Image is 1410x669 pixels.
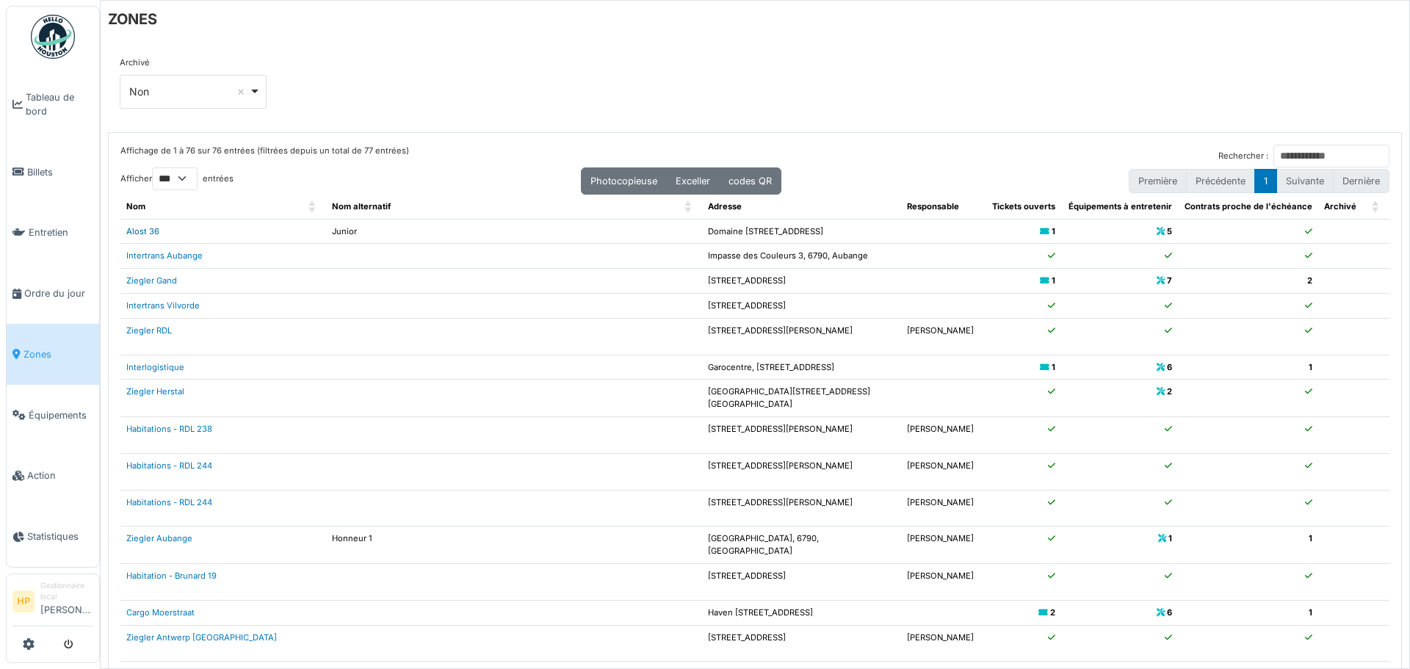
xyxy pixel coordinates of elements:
font: Ziegler RDL [126,325,172,336]
label: Archivé [120,57,150,69]
font: Garocentre, [STREET_ADDRESS] [708,362,834,372]
font: Exceller [676,176,710,187]
td: [STREET_ADDRESS] [702,563,901,600]
td: Impasse des Couleurs 3, 6790, Aubange [702,244,901,269]
font: Tableau de bord [26,92,74,117]
font: [PERSON_NAME] [907,571,974,581]
font: [STREET_ADDRESS] [708,300,786,311]
a: Habitations - RDL 244 [126,460,212,471]
button: codes QR [719,167,781,195]
li: [PERSON_NAME] [40,580,93,623]
font: [PERSON_NAME] [907,533,974,543]
nav: pagination [1129,169,1389,193]
a: Alost 36 [126,226,159,236]
button: 1 [1254,169,1277,193]
font: [STREET_ADDRESS] [708,632,786,643]
font: 1 [1052,275,1055,286]
select: Afficherentrées [152,167,198,190]
font: Non [129,85,149,98]
font: Billets [27,167,53,178]
font: [PERSON_NAME] [907,460,974,471]
td: [GEOGRAPHIC_DATA][STREET_ADDRESS][GEOGRAPHIC_DATA] [702,380,901,417]
span: Archivé: Activate to sort [1372,195,1381,219]
a: Ziegler Antwerp [GEOGRAPHIC_DATA] [126,632,277,643]
a: Billets [7,142,99,203]
a: Action [7,446,99,507]
font: 1 [1052,362,1055,372]
span: Équipements [29,408,93,422]
span: Adresse [708,201,742,211]
button: Photocopieuse [581,167,667,195]
a: Interlogistique [126,362,184,372]
font: Honneur 1 [332,533,372,543]
font: Domaine [STREET_ADDRESS] [708,226,823,236]
a: Habitations - RDL 238 [126,424,212,434]
font: HP [17,596,30,607]
a: Ziegler Gand [126,275,177,286]
a: Ziegler Aubange [126,533,192,543]
font: [STREET_ADDRESS] [708,275,786,286]
a: Intertrans Aubange [126,250,203,261]
font: 6 [1167,607,1172,618]
font: 2 [1050,607,1055,618]
button: Supprimer l'élément : « false » [234,84,248,99]
font: 1 [1309,607,1312,618]
a: Statistiques [7,506,99,567]
font: Photocopieuse [590,176,657,187]
a: Zones [7,324,99,385]
font: [STREET_ADDRESS][PERSON_NAME] [708,497,853,507]
a: Cargo Moerstraat [126,607,195,618]
span: Nom alternatif [332,201,391,211]
font: Archivé [1324,201,1356,211]
div: Affichage de 1 à 76 sur 76 entrées (filtrées depuis un total de 77 entrées) [120,145,409,167]
td: [STREET_ADDRESS][PERSON_NAME] [702,318,901,355]
font: codes QR [728,176,772,187]
font: 1 [1309,533,1312,543]
div: Gestionnaire local [40,580,93,603]
font: 7 [1167,275,1172,286]
font: 6 [1167,362,1172,372]
font: Haven [STREET_ADDRESS] [708,607,813,618]
font: 1 [1309,362,1312,372]
span: Tickets ouverts [992,201,1055,211]
a: Équipements [7,385,99,446]
img: Badge_color-CXgf-gQk.svg [31,15,75,59]
span: Nom [126,201,145,211]
a: Ordre du jour [7,263,99,324]
label: Rechercher : [1218,150,1268,162]
span: Contrats proche de l'échéance [1185,201,1312,211]
font: [PERSON_NAME] [907,497,974,507]
span: Nom alternatif: Activate to sort [684,195,693,219]
font: ZONES [108,10,157,28]
button: Exceller [666,167,720,195]
a: Habitations - RDL 244 [126,497,212,507]
font: Ordre du jour [24,288,85,299]
a: Habitation - Brunard 19 [126,571,217,581]
font: 2 [1307,275,1312,286]
td: [GEOGRAPHIC_DATA], 6790, [GEOGRAPHIC_DATA] [702,527,901,564]
a: Ziegler Herstal [126,386,184,397]
span: Statistiques [27,529,93,543]
font: 1 [1052,226,1055,236]
font: Zones [23,349,51,360]
span: Équipements à entretenir [1069,201,1172,211]
font: 2 [1167,386,1172,397]
a: Intertrans Vilvorde [126,300,200,311]
font: Entretien [29,227,68,238]
td: [STREET_ADDRESS][PERSON_NAME] [702,416,901,453]
td: [STREET_ADDRESS][PERSON_NAME] [702,453,901,490]
font: 1 [1168,533,1172,543]
font: Junior [332,226,357,236]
